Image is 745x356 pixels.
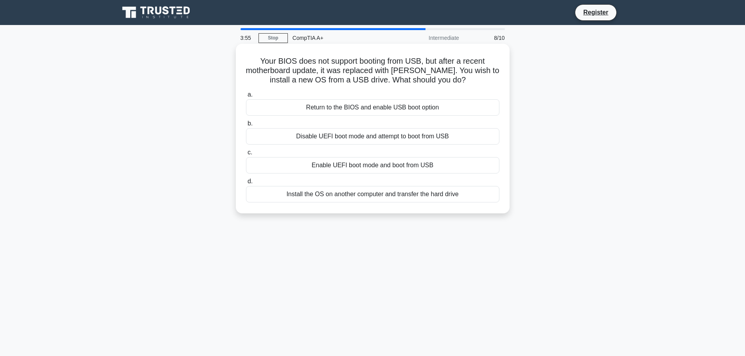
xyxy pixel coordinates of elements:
[259,33,288,43] a: Stop
[288,30,395,46] div: CompTIA A+
[246,128,499,145] div: Disable UEFI boot mode and attempt to boot from USB
[236,30,259,46] div: 3:55
[248,149,252,156] span: c.
[395,30,464,46] div: Intermediate
[464,30,510,46] div: 8/10
[246,99,499,116] div: Return to the BIOS and enable USB boot option
[246,186,499,202] div: Install the OS on another computer and transfer the hard drive
[578,7,613,17] a: Register
[246,157,499,174] div: Enable UEFI boot mode and boot from USB
[248,178,253,184] span: d.
[245,56,500,85] h5: Your BIOS does not support booting from USB, but after a recent motherboard update, it was replac...
[248,120,253,127] span: b.
[248,91,253,98] span: a.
